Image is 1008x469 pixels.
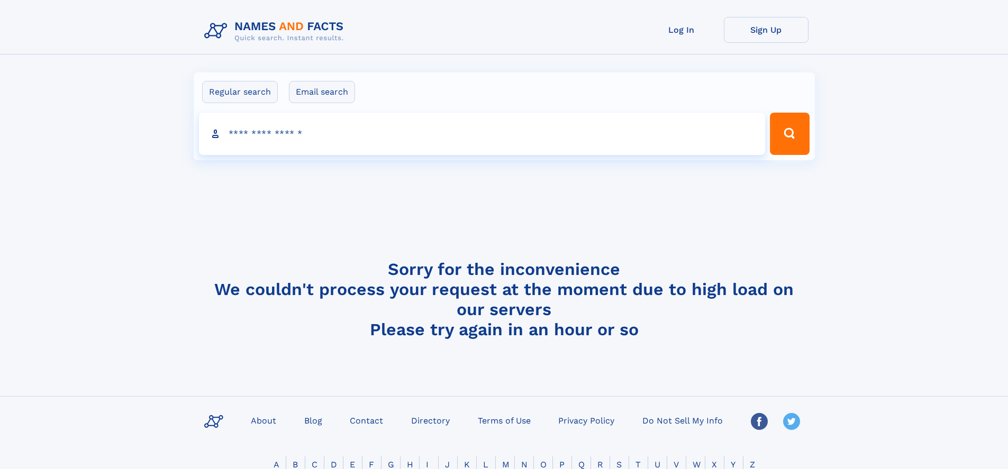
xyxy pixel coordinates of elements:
h4: Sorry for the inconvenience We couldn't process your request at the moment due to high load on ou... [200,259,809,339]
label: Email search [289,81,355,103]
img: Twitter [783,413,800,430]
a: Directory [407,412,454,428]
input: search input [199,113,766,155]
a: Terms of Use [474,412,535,428]
button: Search Button [770,113,809,155]
a: Do Not Sell My Info [638,412,727,428]
img: Logo Names and Facts [200,17,352,45]
a: Contact [346,412,387,428]
a: About [247,412,280,428]
a: Blog [300,412,326,428]
a: Log In [639,17,724,43]
a: Privacy Policy [554,412,619,428]
img: Facebook [751,413,768,430]
label: Regular search [202,81,278,103]
a: Sign Up [724,17,809,43]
